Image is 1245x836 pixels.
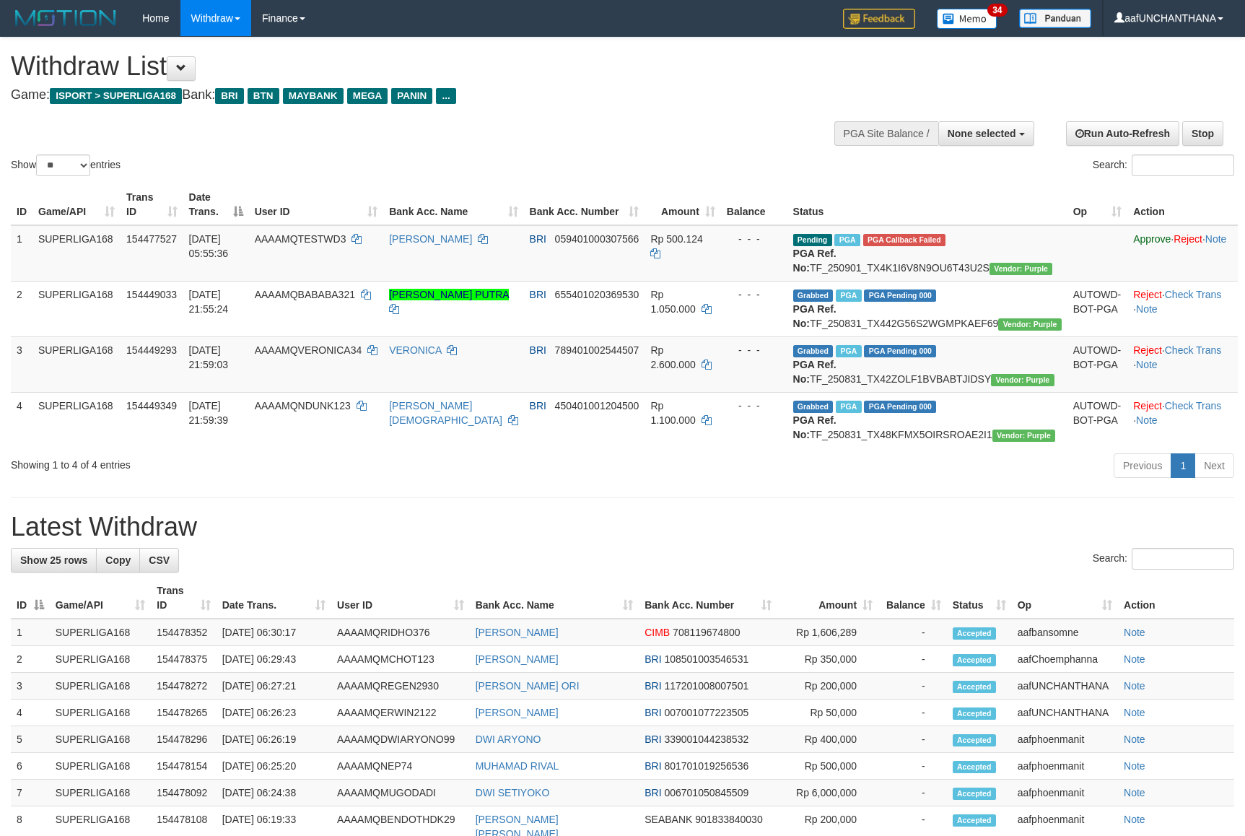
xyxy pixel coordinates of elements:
[1124,787,1145,798] a: Note
[1012,578,1118,619] th: Op: activate to sort column ascending
[151,753,216,780] td: 154478154
[555,289,639,300] span: Copy 655401020369530 to clipboard
[645,653,661,665] span: BRI
[347,88,388,104] span: MEGA
[1124,760,1145,772] a: Note
[645,814,692,825] span: SEABANK
[664,653,748,665] span: Copy 108501003546531 to clipboard
[183,184,249,225] th: Date Trans.: activate to sort column descending
[953,654,996,666] span: Accepted
[878,726,947,753] td: -
[1127,225,1238,282] td: · ·
[878,673,947,700] td: -
[151,619,216,646] td: 154478352
[863,234,945,246] span: PGA Error
[96,548,140,572] a: Copy
[11,726,50,753] td: 5
[151,700,216,726] td: 154478265
[645,733,661,745] span: BRI
[1127,392,1238,448] td: · ·
[953,814,996,827] span: Accepted
[777,780,878,806] td: Rp 6,000,000
[650,344,695,370] span: Rp 2.600.000
[331,753,470,780] td: AAAAMQNEP74
[1165,344,1222,356] a: Check Trans
[470,578,639,619] th: Bank Acc. Name: activate to sort column ascending
[11,513,1234,541] h1: Latest Withdraw
[1133,400,1162,412] a: Reject
[864,345,936,357] span: PGA Pending
[787,184,1067,225] th: Status
[664,707,748,718] span: Copy 007001077223505 to clipboard
[555,400,639,412] span: Copy 450401001204500 to clipboard
[389,400,502,426] a: [PERSON_NAME][DEMOGRAPHIC_DATA]
[727,399,782,413] div: - - -
[1136,359,1158,370] a: Note
[938,121,1034,146] button: None selected
[50,753,151,780] td: SUPERLIGA168
[948,128,1016,139] span: None selected
[50,780,151,806] td: SUPERLIGA168
[1019,9,1091,28] img: panduan.png
[476,680,580,692] a: [PERSON_NAME] ORI
[189,289,229,315] span: [DATE] 21:55:24
[953,734,996,746] span: Accepted
[1067,184,1128,225] th: Op: activate to sort column ascending
[126,400,177,412] span: 154449349
[1182,121,1223,146] a: Stop
[834,234,860,246] span: Marked by aafmaleo
[1194,453,1234,478] a: Next
[217,780,331,806] td: [DATE] 06:24:38
[1118,578,1234,619] th: Action
[1012,726,1118,753] td: aafphoenmanit
[139,548,179,572] a: CSV
[151,726,216,753] td: 154478296
[695,814,762,825] span: Copy 901833840030 to clipboard
[727,343,782,357] div: - - -
[331,619,470,646] td: AAAAMQRIDHO376
[998,318,1061,331] span: Vendor URL: https://trx4.1velocity.biz
[645,760,661,772] span: BRI
[1012,646,1118,673] td: aafChoemphanna
[664,787,748,798] span: Copy 006701050845509 to clipboard
[11,392,32,448] td: 4
[255,344,362,356] span: AAAAMQVERONICA34
[843,9,915,29] img: Feedback.jpg
[11,452,508,472] div: Showing 1 to 4 of 4 entries
[476,733,541,745] a: DWI ARYONO
[255,400,351,412] span: AAAAMQNDUNK123
[32,281,121,336] td: SUPERLIGA168
[836,401,861,413] span: Marked by aafheankoy
[1133,344,1162,356] a: Reject
[215,88,243,104] span: BRI
[151,780,216,806] td: 154478092
[391,88,432,104] span: PANIN
[189,233,229,259] span: [DATE] 05:55:36
[11,700,50,726] td: 4
[217,700,331,726] td: [DATE] 06:26:23
[878,646,947,673] td: -
[1124,733,1145,745] a: Note
[777,619,878,646] td: Rp 1,606,289
[721,184,787,225] th: Balance
[987,4,1007,17] span: 34
[650,289,695,315] span: Rp 1.050.000
[793,359,836,385] b: PGA Ref. No:
[476,707,559,718] a: [PERSON_NAME]
[1124,627,1145,638] a: Note
[1127,184,1238,225] th: Action
[777,673,878,700] td: Rp 200,000
[990,263,1052,275] span: Vendor URL: https://trx4.1velocity.biz
[947,578,1012,619] th: Status: activate to sort column ascending
[639,578,777,619] th: Bank Acc. Number: activate to sort column ascending
[189,344,229,370] span: [DATE] 21:59:03
[149,554,170,566] span: CSV
[878,700,947,726] td: -
[217,673,331,700] td: [DATE] 06:27:21
[992,430,1055,442] span: Vendor URL: https://trx4.1velocity.biz
[727,232,782,246] div: - - -
[11,780,50,806] td: 7
[793,401,834,413] span: Grabbed
[151,673,216,700] td: 154478272
[953,627,996,640] span: Accepted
